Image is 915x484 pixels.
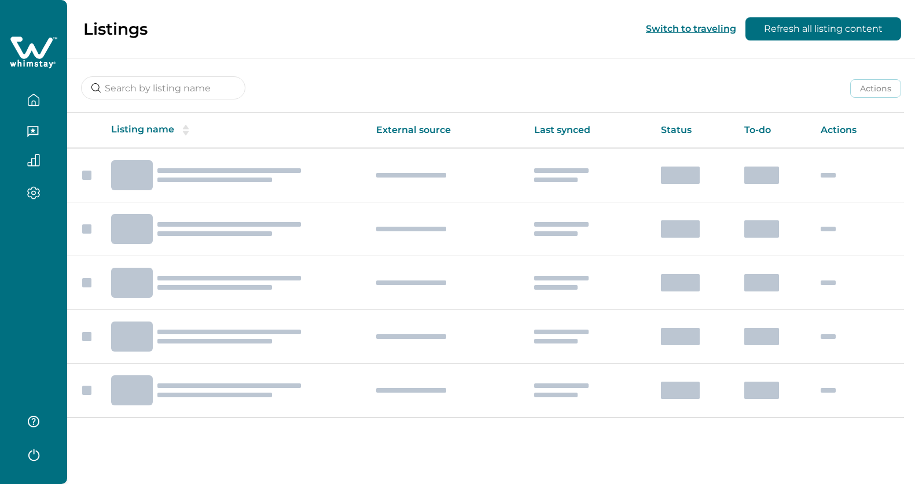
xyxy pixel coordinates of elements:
button: Actions [850,79,901,98]
th: Status [652,113,735,148]
th: Last synced [525,113,652,148]
th: Actions [811,113,904,148]
button: Refresh all listing content [745,17,901,40]
button: Switch to traveling [646,23,736,34]
button: sorting [174,124,197,136]
input: Search by listing name [81,76,245,99]
th: Listing name [102,113,367,148]
p: Listings [83,19,148,39]
th: To-do [735,113,811,148]
th: External source [367,113,525,148]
